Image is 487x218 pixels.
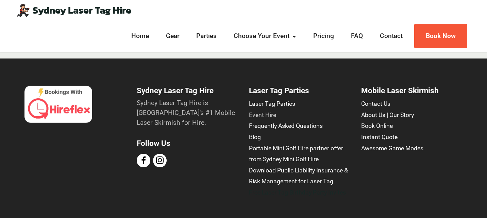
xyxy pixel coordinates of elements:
[249,145,343,163] a: Portable Mini Golf Hire partner offer from Sydney Mini Golf Hire
[33,5,131,15] a: Sydney Laser Tag Hire
[361,112,414,118] a: About Us | Our Story
[361,122,393,129] a: Book Online
[137,139,170,148] strong: Follow Us
[378,31,405,41] a: Contact
[195,31,219,41] a: Parties
[16,3,30,17] img: Mobile Laser Tag Parties Sydney
[249,100,295,107] a: Laser Tag Parties
[129,31,151,41] a: Home
[349,31,365,41] a: FAQ
[249,122,323,129] a: Frequently Asked Questions
[137,98,238,128] p: Sydney Laser Tag Hire is [GEOGRAPHIC_DATA]'s #1 Mobile Laser Skirmish for Hire.
[249,167,348,185] a: Download Public Liability Insurance & Risk Management for Laser Tag
[311,31,336,41] a: Pricing
[361,134,398,140] a: Instant Quote
[137,86,214,95] strong: Sydney Laser Tag Hire
[164,31,182,41] a: Gear
[232,31,299,41] a: Choose Your Event
[361,145,423,152] a: Awesome Game Modes
[361,86,439,95] strong: Mobile Laser Skirmish
[24,86,92,123] img: HireFlex Jumping Castle Booking System
[414,24,467,49] a: Book Now
[361,100,390,107] a: Contact Us
[249,112,276,118] a: Event Hire
[249,189,346,196] a: Free Laser Tag Birthday Party Invites
[249,134,261,140] a: Blog
[249,86,309,95] strong: Laser Tag Parties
